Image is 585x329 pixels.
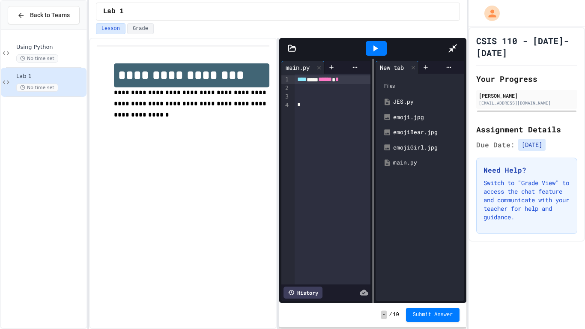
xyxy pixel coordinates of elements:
div: emojiBear.jpg [393,128,460,137]
div: 3 [281,93,290,101]
span: / [389,311,392,318]
div: History [284,287,322,299]
button: Grade [127,23,154,34]
button: Submit Answer [406,308,460,322]
div: 4 [281,101,290,110]
span: 10 [393,311,399,318]
span: Back to Teams [30,11,70,20]
div: 1 [281,75,290,84]
div: main.py [281,63,314,72]
span: Submit Answer [413,311,453,318]
span: No time set [16,54,58,63]
h1: CSIS 110 - [DATE]-[DATE] [476,35,577,59]
div: emoji.jpg [393,113,460,122]
div: [PERSON_NAME] [479,92,575,99]
div: New tab [376,63,408,72]
h3: Need Help? [484,165,570,175]
span: - [381,311,387,319]
button: Lesson [96,23,125,34]
p: Switch to "Grade View" to access the chat feature and communicate with your teacher for help and ... [484,179,570,221]
div: 2 [281,84,290,93]
span: No time set [16,84,58,92]
span: [DATE] [518,139,546,151]
span: Lab 1 [103,6,124,17]
div: [EMAIL_ADDRESS][DOMAIN_NAME] [479,100,575,106]
div: main.py [281,61,325,74]
h2: Your Progress [476,73,577,85]
div: main.py [393,159,460,167]
div: emojiGirl.jpg [393,144,460,152]
span: Lab 1 [16,73,85,80]
div: New tab [376,61,419,74]
span: Using Python [16,44,85,51]
button: Back to Teams [8,6,80,24]
div: Files [380,78,460,94]
div: My Account [475,3,502,23]
div: JES.py [393,98,460,106]
h2: Assignment Details [476,123,577,135]
span: Due Date: [476,140,515,150]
